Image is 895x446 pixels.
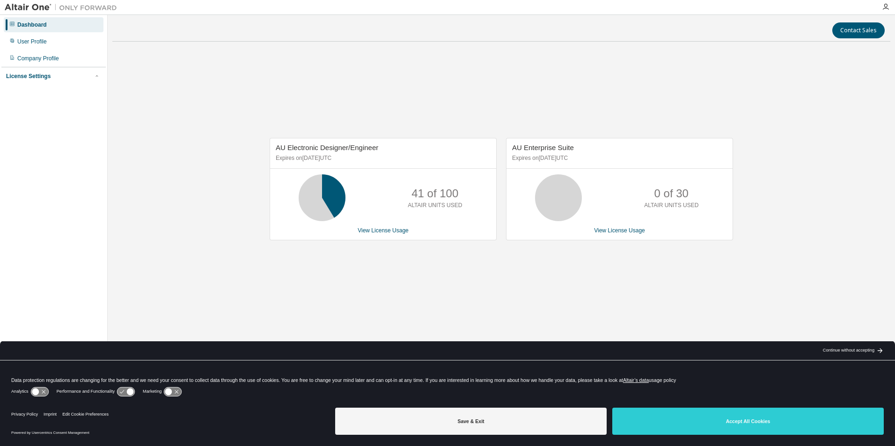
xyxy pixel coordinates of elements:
div: Company Profile [17,55,59,62]
span: AU Enterprise Suite [512,144,574,151]
div: Dashboard [17,21,47,29]
img: Altair One [5,3,122,12]
p: 41 of 100 [411,186,458,201]
p: 0 of 30 [654,186,689,201]
p: ALTAIR UNITS USED [644,201,698,209]
span: AU Electronic Designer/Engineer [276,144,378,151]
p: Expires on [DATE] UTC [512,154,725,162]
div: License Settings [6,72,51,80]
p: ALTAIR UNITS USED [408,201,462,209]
button: Contact Sales [832,22,885,38]
div: User Profile [17,38,47,45]
a: View License Usage [358,227,409,234]
p: Expires on [DATE] UTC [276,154,488,162]
a: View License Usage [594,227,645,234]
